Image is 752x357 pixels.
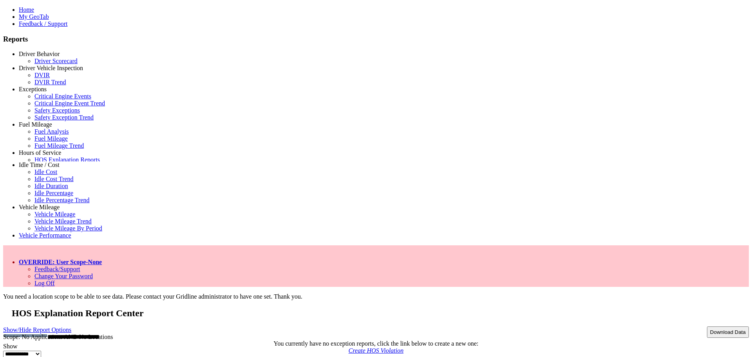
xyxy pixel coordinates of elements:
a: Vehicle Mileage By Period [34,225,102,232]
a: Home [19,6,34,13]
a: Change Your Password [34,273,93,279]
a: Idle Cost Trend [34,176,74,182]
a: Fuel Mileage [34,135,68,142]
a: Critical Engine Event Trend [34,100,105,107]
a: My GeoTab [19,13,49,20]
div: You need a location scope to be able to see data. Please contact your Gridline administrator to h... [3,293,749,300]
a: Log Off [34,280,55,286]
a: Vehicle Mileage [19,204,60,210]
a: Fuel Mileage [19,121,52,128]
a: DVIR Trend [34,79,66,85]
a: Vehicle Performance [19,232,71,239]
a: Vehicle Mileage [34,211,75,217]
a: Idle Cost [34,169,57,175]
a: Show/Hide Report Options [3,324,71,335]
a: OVERRIDE: User Scope-None [19,259,102,265]
a: Idle Percentage [34,190,73,196]
a: Exceptions [19,86,47,92]
a: Fuel Mileage Trend [34,142,84,149]
a: Vehicle Mileage Trend [34,218,92,225]
a: Feedback / Support [19,20,67,27]
a: HOS Explanation Reports [34,156,100,163]
a: DVIR [34,72,50,78]
a: Fuel Analysis [34,128,69,135]
a: Create HOS Violation [349,347,403,354]
a: Safety Exceptions [34,107,80,114]
h3: Reports [3,35,749,43]
span: Scope: No Applications AND No Locations [3,333,113,340]
a: Idle Percentage Trend [34,197,89,203]
a: Driver Behavior [19,51,60,57]
a: Idle Duration [34,183,68,189]
label: Show [3,343,17,350]
h2: HOS Explanation Report Center [12,308,749,319]
a: Safety Exception Trend [34,114,94,121]
div: You currently have no exception reports, click the link below to create a new one: [3,340,749,347]
a: Hours of Service [19,149,61,156]
a: Driver Vehicle Inspection [19,65,83,71]
a: Idle Time / Cost [19,161,60,168]
button: Download Data [707,326,749,338]
a: Critical Engine Events [34,93,91,100]
a: Feedback/Support [34,266,80,272]
a: Driver Scorecard [34,58,78,64]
